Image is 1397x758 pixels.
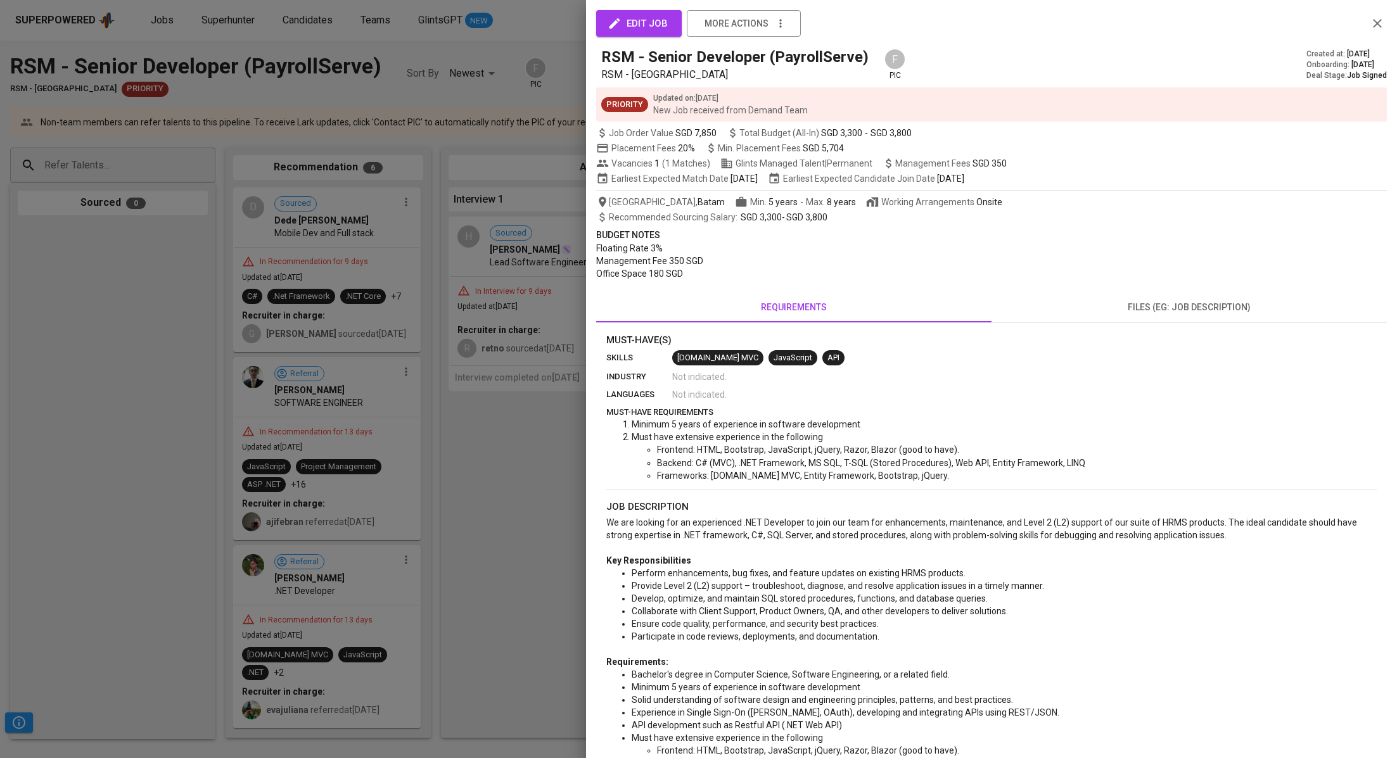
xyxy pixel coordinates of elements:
[606,517,1359,540] span: We are looking for an experienced .NET Developer to join our team for enhancements, maintenance, ...
[606,555,691,565] span: Key Responsibilities
[1347,71,1387,80] span: Job Signed
[657,445,959,455] span: Frontend: HTML, Bootstrap, JavaScript, jQuery, Razor, Blazor (good to have).
[606,370,672,383] p: industry
[632,419,860,429] span: Minimum 5 years of experience in software development
[806,197,856,207] span: Max.
[866,196,1002,208] span: Working Arrangements
[609,211,827,224] span: -
[632,669,950,679] span: Bachelor's degree in Computer Science, Software Engineering, or a related field.
[705,16,769,32] span: more actions
[871,127,912,139] span: SGD 3,800
[672,370,727,383] span: Not indicated .
[632,631,879,641] span: Participate in code reviews, deployments, and documentation.
[653,157,660,170] span: 1
[610,15,668,32] span: edit job
[609,212,739,222] span: Recommended Sourcing Salary :
[596,268,683,279] span: Office Space 180 SGD
[1306,49,1387,60] div: Created at :
[601,99,648,111] span: Priority
[632,682,860,692] span: Minimum 5 years of experience in software development
[827,197,856,207] span: 8 years
[999,300,1379,315] span: files (eg: job description)
[601,47,869,67] h5: RSM - Senior Developer (PayrollServe)
[657,471,949,481] span: Frameworks: [DOMAIN_NAME] MVC, Entity Framework, Bootstrap, jQuery.
[596,229,1387,242] p: Budget Notes
[821,127,862,139] span: SGD 3,300
[698,196,725,208] span: Batam
[632,432,823,442] span: Must have extensive experience in the following
[884,48,906,81] div: pic
[865,127,868,139] span: -
[1347,49,1370,60] span: [DATE]
[632,593,988,603] span: Develop, optimize, and maintain SQL stored procedures, functions, and database queries.
[720,157,872,170] span: Glints Managed Talent | Permanent
[675,127,717,139] span: SGD 7,850
[606,500,1377,514] p: job description
[822,352,845,364] span: API
[632,707,1059,717] span: Experience in Single Sign-On ([PERSON_NAME], OAuth), developing and integrating APIs using REST/J...
[786,212,827,222] span: SGD 3,800
[678,143,695,153] span: 20%
[1306,60,1387,70] div: Onboarding :
[653,92,808,104] p: Updated on : [DATE]
[976,196,1002,208] div: Onsite
[596,243,663,253] span: Floating Rate 3%
[606,406,1377,419] p: must-have requirements
[718,143,844,153] span: Min. Placement Fees
[769,352,817,364] span: JavaScript
[601,68,728,80] span: RSM - [GEOGRAPHIC_DATA]
[937,172,964,185] span: [DATE]
[596,127,717,139] span: Job Order Value
[596,196,725,208] span: [GEOGRAPHIC_DATA] ,
[800,196,803,208] span: -
[632,568,966,578] span: Perform enhancements, bug fixes, and feature updates on existing HRMS products.
[606,333,1377,348] p: Must-Have(s)
[632,720,842,730] span: API development such as Restful API (.NET Web API)
[895,158,1007,168] span: Management Fees
[632,619,879,629] span: Ensure code quality, performance, and security best practices.
[1306,70,1387,81] div: Deal Stage :
[611,143,695,153] span: Placement Fees
[596,157,710,170] span: Vacancies ( 1 Matches )
[632,733,823,743] span: Must have extensive experience in the following
[884,48,906,70] div: F
[632,606,1008,616] span: Collaborate with Client Support, Product Owners, QA, and other developers to deliver solutions.
[769,197,798,207] span: 5 years
[750,197,798,207] span: Min.
[803,143,844,153] span: SGD 5,704
[672,388,727,401] span: Not indicated .
[606,388,672,401] p: languages
[606,351,672,364] p: skills
[606,657,668,667] span: Requirements:
[727,127,912,139] span: Total Budget (All-In)
[1351,60,1374,70] span: [DATE]
[596,10,682,37] button: edit job
[687,10,801,37] button: more actions
[973,158,1007,168] span: SGD 350
[632,695,1013,705] span: Solid understanding of software design and engineering principles, patterns, and best practices.
[596,172,758,185] span: Earliest Expected Match Date
[768,172,964,185] span: Earliest Expected Candidate Join Date
[657,745,959,755] span: Frontend: HTML, Bootstrap, JavaScript, jQuery, Razor, Blazor (good to have).
[741,212,782,222] span: SGD 3,300
[596,256,703,266] span: Management Fee 350 SGD
[632,581,1044,591] span: Provide Level 2 (L2) support – troubleshoot, diagnose, and resolve application issues in a timely...
[604,300,984,315] span: requirements
[672,352,763,364] span: [DOMAIN_NAME] MVC
[657,458,1085,468] span: Backend: C# (MVC), .NET Framework, MS SQL, T-SQL (Stored Procedures), Web API, Entity Framework, ...
[653,104,808,117] p: New Job received from Demand Team
[730,172,758,185] span: [DATE]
